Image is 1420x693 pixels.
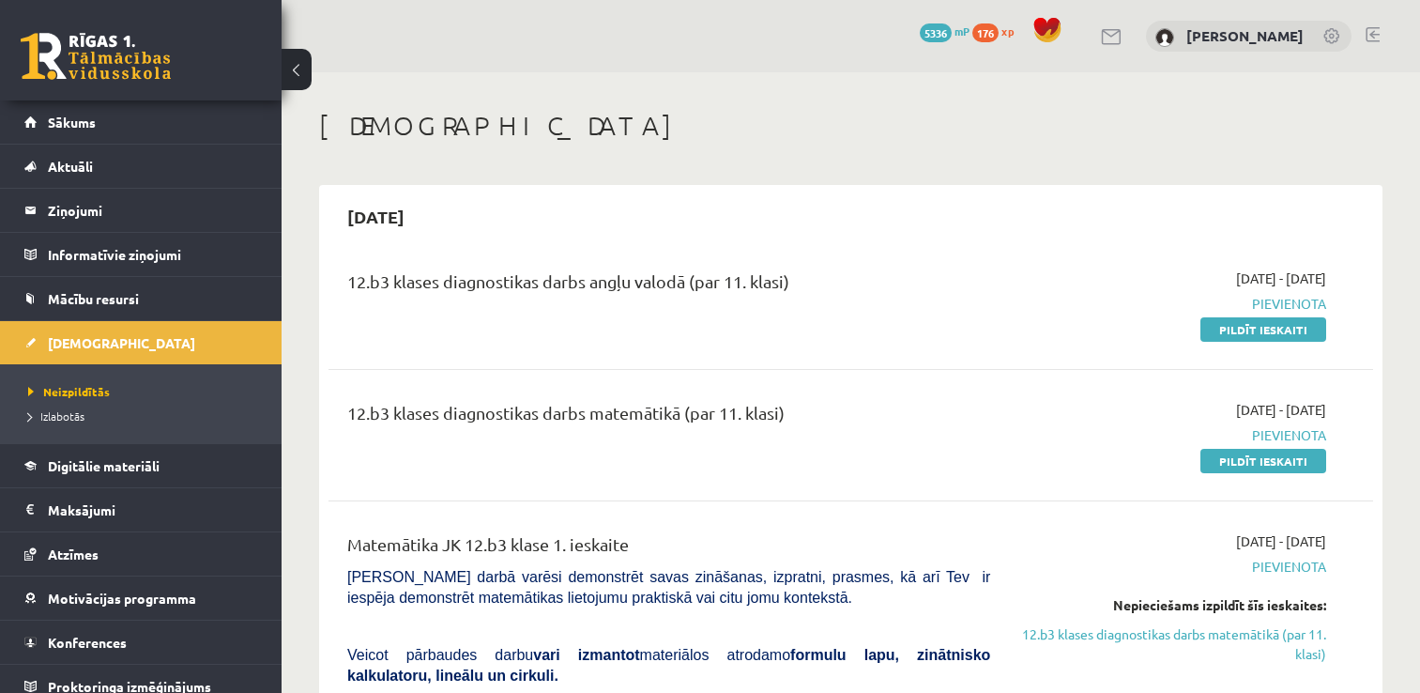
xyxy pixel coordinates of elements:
[1018,624,1326,664] a: 12.b3 klases diagnostikas darbs matemātikā (par 11. klasi)
[24,321,258,364] a: [DEMOGRAPHIC_DATA]
[48,546,99,562] span: Atzīmes
[24,233,258,276] a: Informatīvie ziņojumi
[1200,317,1326,342] a: Pildīt ieskaiti
[328,194,423,239] h2: [DATE]
[920,23,970,38] a: 5336 mP
[319,110,1382,142] h1: [DEMOGRAPHIC_DATA]
[48,233,258,276] legend: Informatīvie ziņojumi
[24,532,258,576] a: Atzīmes
[48,590,196,607] span: Motivācijas programma
[972,23,1023,38] a: 176 xp
[48,290,139,307] span: Mācību resursi
[24,100,258,144] a: Sākums
[1200,449,1326,473] a: Pildīt ieskaiti
[1236,269,1326,288] span: [DATE] - [DATE]
[347,531,990,566] div: Matemātika JK 12.b3 klase 1. ieskaite
[1155,28,1174,47] img: Nikoleta Zamarjonova
[48,634,127,651] span: Konferences
[1018,294,1326,314] span: Pievienota
[48,457,160,474] span: Digitālie materiāli
[48,114,96,131] span: Sākums
[1236,531,1326,551] span: [DATE] - [DATE]
[24,189,258,232] a: Ziņojumi
[1018,425,1326,445] span: Pievienota
[24,145,258,188] a: Aktuāli
[347,569,990,606] span: [PERSON_NAME] darbā varēsi demonstrēt savas zināšanas, izpratni, prasmes, kā arī Tev ir iespēja d...
[48,158,93,175] span: Aktuāli
[24,621,258,664] a: Konferences
[1186,26,1304,45] a: [PERSON_NAME]
[347,647,990,684] span: Veicot pārbaudes darbu materiālos atrodamo
[1236,400,1326,420] span: [DATE] - [DATE]
[48,334,195,351] span: [DEMOGRAPHIC_DATA]
[347,269,990,303] div: 12.b3 klases diagnostikas darbs angļu valodā (par 11. klasi)
[533,647,639,663] b: vari izmantot
[48,189,258,232] legend: Ziņojumi
[972,23,999,42] span: 176
[24,488,258,531] a: Maksājumi
[920,23,952,42] span: 5336
[24,277,258,320] a: Mācību resursi
[48,488,258,531] legend: Maksājumi
[24,577,258,620] a: Motivācijas programma
[1018,557,1326,577] span: Pievienota
[21,33,171,80] a: Rīgas 1. Tālmācības vidusskola
[28,408,263,424] a: Izlabotās
[1001,23,1014,38] span: xp
[347,647,990,684] b: formulu lapu, zinātnisko kalkulatoru, lineālu un cirkuli.
[1018,595,1326,615] div: Nepieciešams izpildīt šīs ieskaites:
[347,400,990,435] div: 12.b3 klases diagnostikas darbs matemātikā (par 11. klasi)
[28,384,110,399] span: Neizpildītās
[24,444,258,487] a: Digitālie materiāli
[28,383,263,400] a: Neizpildītās
[954,23,970,38] span: mP
[28,408,84,423] span: Izlabotās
